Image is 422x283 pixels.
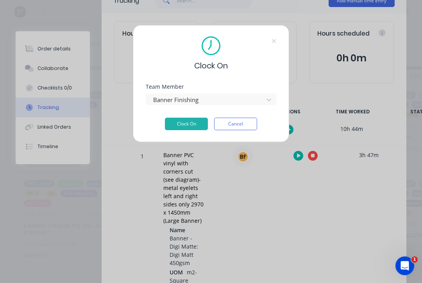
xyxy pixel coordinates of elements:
span: 1 [411,256,418,263]
div: Team Member [146,84,276,90]
button: Cancel [214,118,257,130]
span: Clock On [194,60,228,72]
iframe: Intercom live chat [395,256,414,275]
button: Clock On [165,118,208,130]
